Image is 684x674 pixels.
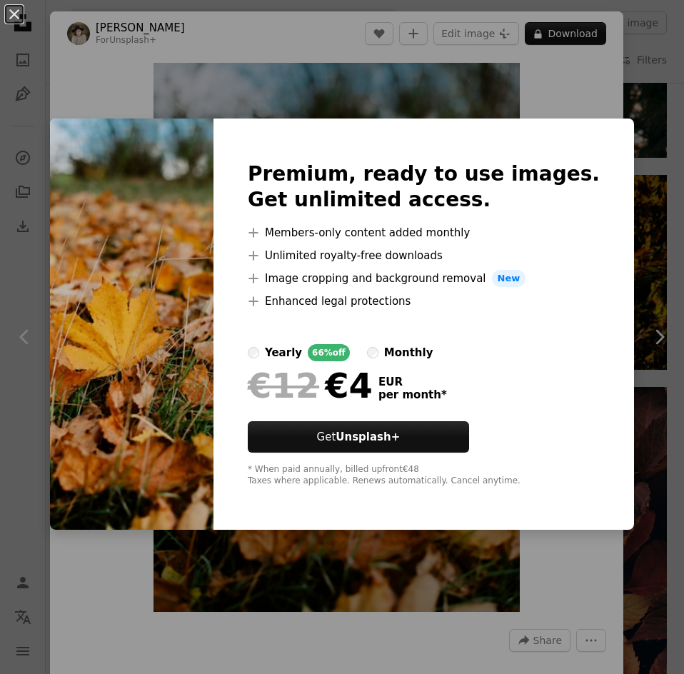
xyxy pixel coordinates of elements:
span: EUR [378,376,447,388]
li: Enhanced legal protections [248,293,600,310]
span: per month * [378,388,447,401]
li: Members-only content added monthly [248,224,600,241]
h2: Premium, ready to use images. Get unlimited access. [248,161,600,213]
div: €4 [248,367,373,404]
span: €12 [248,367,319,404]
input: monthly [367,347,378,358]
img: premium_photo-1667727016958-92ec9c10eedd [50,119,213,530]
button: GetUnsplash+ [248,421,469,453]
div: 66% off [308,344,350,361]
span: New [492,270,526,287]
input: yearly66%off [248,347,259,358]
div: yearly [265,344,302,361]
div: monthly [384,344,433,361]
li: Image cropping and background removal [248,270,600,287]
div: * When paid annually, billed upfront €48 Taxes where applicable. Renews automatically. Cancel any... [248,464,600,487]
strong: Unsplash+ [336,431,400,443]
li: Unlimited royalty-free downloads [248,247,600,264]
